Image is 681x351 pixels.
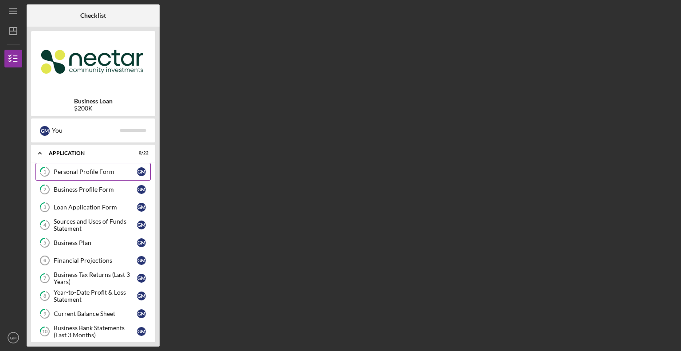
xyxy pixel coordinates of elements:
[52,123,120,138] div: You
[54,289,137,303] div: Year-to-Date Profit & Loss Statement
[43,169,46,175] tspan: 1
[35,234,151,252] a: 5Business PlanGM
[137,238,146,247] div: G M
[43,222,47,228] tspan: 4
[35,198,151,216] a: 3Loan Application FormGM
[40,126,50,136] div: G M
[137,309,146,318] div: G M
[54,186,137,193] div: Business Profile Form
[43,311,47,317] tspan: 9
[49,150,126,156] div: Application
[137,221,146,229] div: G M
[43,276,47,281] tspan: 7
[54,239,137,246] div: Business Plan
[43,187,46,193] tspan: 2
[43,205,46,210] tspan: 3
[35,269,151,287] a: 7Business Tax Returns (Last 3 Years)GM
[35,181,151,198] a: 2Business Profile FormGM
[54,271,137,285] div: Business Tax Returns (Last 3 Years)
[43,293,46,299] tspan: 8
[42,329,48,335] tspan: 10
[74,98,113,105] b: Business Loan
[10,335,16,340] text: GM
[54,168,137,175] div: Personal Profile Form
[137,274,146,283] div: G M
[137,292,146,300] div: G M
[54,310,137,317] div: Current Balance Sheet
[137,185,146,194] div: G M
[137,327,146,336] div: G M
[137,256,146,265] div: G M
[35,216,151,234] a: 4Sources and Uses of Funds StatementGM
[35,252,151,269] a: 6Financial ProjectionsGM
[54,218,137,232] div: Sources and Uses of Funds Statement
[54,257,137,264] div: Financial Projections
[137,203,146,212] div: G M
[4,329,22,347] button: GM
[43,258,46,263] tspan: 6
[54,324,137,339] div: Business Bank Statements (Last 3 Months)
[80,12,106,19] b: Checklist
[35,163,151,181] a: 1Personal Profile FormGM
[35,287,151,305] a: 8Year-to-Date Profit & Loss StatementGM
[35,323,151,340] a: 10Business Bank Statements (Last 3 Months)GM
[133,150,149,156] div: 0 / 22
[35,305,151,323] a: 9Current Balance SheetGM
[74,105,113,112] div: $200K
[31,35,155,89] img: Product logo
[54,204,137,211] div: Loan Application Form
[43,240,46,246] tspan: 5
[137,167,146,176] div: G M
